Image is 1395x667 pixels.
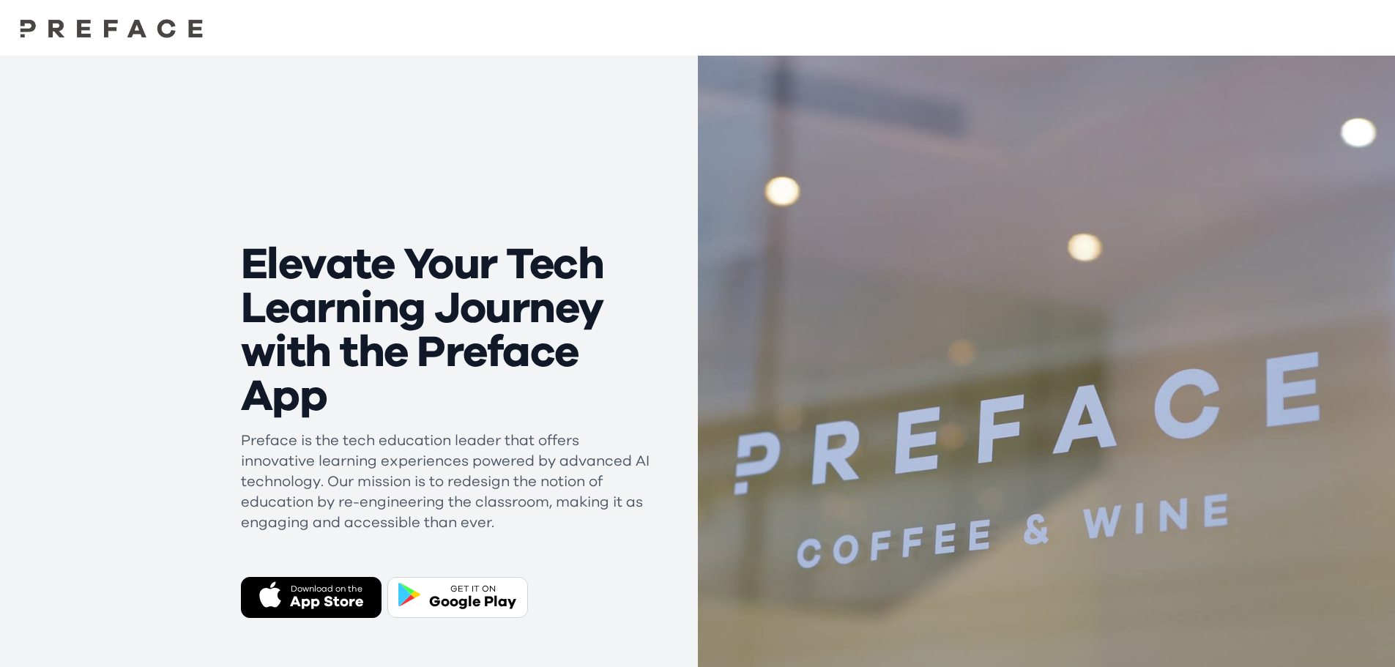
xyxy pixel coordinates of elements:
[387,577,528,618] button: GET IT ONGoogle Play
[290,592,363,612] div: App Store
[241,577,382,618] button: Download on theApp Store
[241,243,651,419] h1: Elevate Your Tech Learning Journey with the Preface App
[290,583,363,595] div: Download on the
[429,592,516,612] div: Google Play
[429,583,516,595] div: GET IT ON
[241,431,651,533] p: Preface is the tech education leader that offers innovative learning experiences powered by advan...
[13,18,210,38] img: Preface Logo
